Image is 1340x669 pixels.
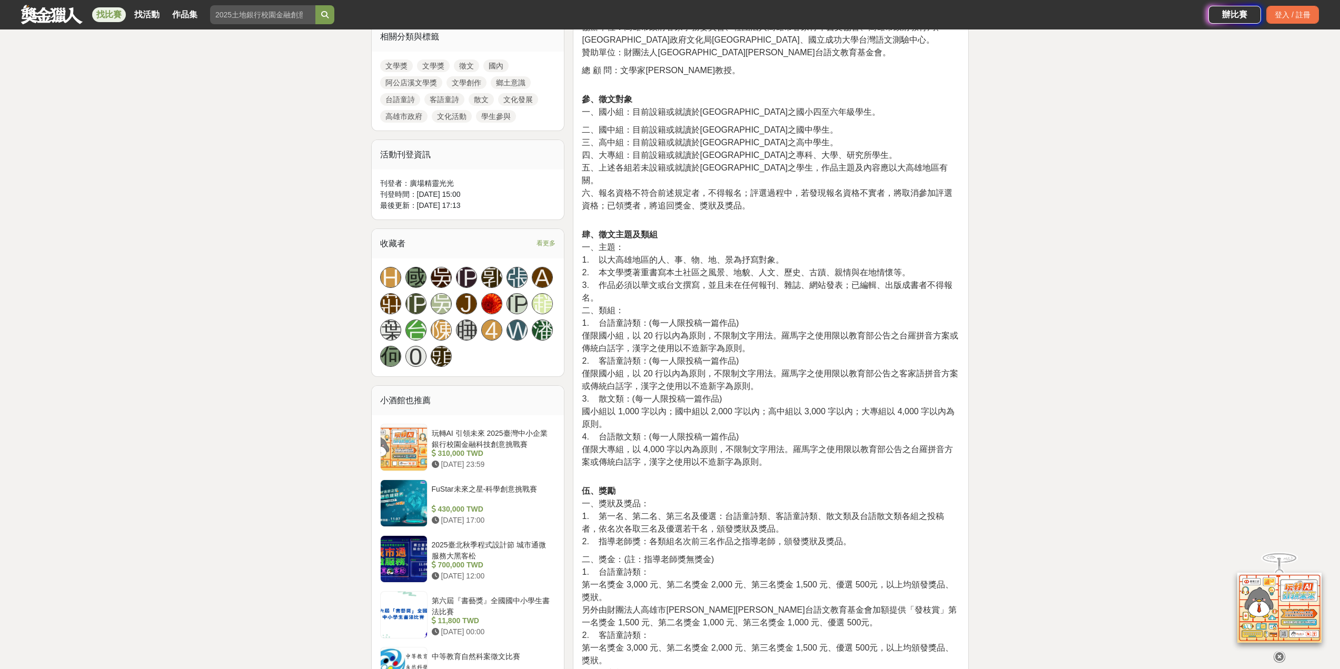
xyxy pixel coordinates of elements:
[380,293,401,314] a: 莊
[481,267,502,288] a: 郭
[431,293,452,314] a: 吳
[582,555,714,564] span: 二、獎金：(註：指導老師獎無獎金)
[405,346,426,367] a: 0
[432,110,472,123] a: 文化活動
[380,591,556,638] a: 第六屆『書藝獎』全國國中小學生書法比賽 11,800 TWD [DATE] 00:00
[582,580,954,602] span: 第一名獎金 3,000 元、第二名獎金 2,000 元、第三名獎金 1,500 元、優選 500元，以上均頒發獎品、獎狀。
[432,448,552,459] div: 310,000 TWD
[1237,573,1322,643] img: d2146d9a-e6f6-4337-9592-8cefde37ba6b.png
[432,504,552,515] div: 430,000 TWD
[446,76,487,89] a: 文學創作
[481,319,502,341] a: 4
[380,319,401,341] div: 葉
[431,346,452,367] a: 頭
[582,331,958,353] span: 僅限國小組，以 20 行以內為原則，不限制文字用法。羅馬字之使用限以教育部公告之台羅拼音方案或傳統白話字，漢字之使用以不造新字為原則。
[1266,6,1319,24] div: 登入 / 註冊
[582,631,649,640] span: 2. 客語童詩類：
[498,93,538,106] a: 文化發展
[405,293,426,314] a: [PERSON_NAME]
[431,319,452,341] a: 陳
[582,318,739,327] span: 1. 台語童詩類：(每一人限投稿一篇作品)
[582,268,910,277] span: 2. 本文學獎著重書寫本土社區之風景、地貌、人文、歷史、古蹟、親情與在地情懷等。
[582,605,956,627] span: 另外由財團法人高雄市[PERSON_NAME][PERSON_NAME]台語文教育基金會加額提供「發枝賞」第一名獎金 1,500 元、第二名獎金 1,000 元、第三名獎金 1,000 元、優選...
[507,319,528,341] div: W
[532,319,553,341] a: 潘
[582,125,838,134] span: 二、國中組：目前設籍或就讀於[GEOGRAPHIC_DATA]之國中學生。
[582,567,649,576] span: 1. 台語童詩類：
[582,138,838,147] span: 三、高中組：目前設籍或就讀於[GEOGRAPHIC_DATA]之高中學生。
[92,7,126,22] a: 找比賽
[537,237,555,249] span: 看更多
[380,178,556,189] div: 刊登者： 廣場精靈光光
[491,76,531,89] a: 鄉土意識
[507,293,528,314] a: [PERSON_NAME]
[456,319,477,341] div: 睡
[582,230,658,239] strong: 肆、徵文主題及類組
[380,480,556,527] a: FuStar未來之星-科學創意挑戰賽 430,000 TWD [DATE] 17:00
[582,512,944,533] span: 1. 第一名、第二名、第三名及優選：台語童詩類、客語童詩類、散文類及台語散文類各組之投稿者，依名次各取三名及優選若干名，頒發獎狀及獎品。
[469,93,494,106] a: 散文
[482,294,502,314] img: Avatar
[432,515,552,526] div: [DATE] 17:00
[372,22,564,52] div: 相關分類與標籤
[582,48,890,57] span: 贊助單位：財團法人[GEOGRAPHIC_DATA][PERSON_NAME]台語文教育基金會。
[582,369,958,391] span: 僅限國小組，以 20 行以內為原則，不限制文字用法。羅馬字之使用限以教育部公告之客家語拼音方案或傳統白話字，漢字之使用以不造新字為原則。
[507,267,528,288] a: 張
[432,484,552,504] div: FuStar未來之星-科學創意挑戰賽
[582,255,783,264] span: 1. 以大高雄地區的人、事、物、地、景為抒寫對象。
[432,540,552,560] div: 2025臺北秋季程式設計節 城市通微服務大黑客松
[476,110,516,123] a: 學生參與
[417,59,450,72] a: 文學獎
[380,346,401,367] a: 何
[168,7,202,22] a: 作品集
[582,407,955,428] span: 國小組以 1,000 字以內；國中組以 2,000 字以內；高中組以 3,000 字以內；大專組以 4,000 字以內為原則。
[380,239,405,248] span: 收藏者
[380,535,556,583] a: 2025臺北秋季程式設計節 城市通微服務大黑客松 700,000 TWD [DATE] 12:00
[582,537,851,546] span: 2. 指導老師獎：各類組名次前三名作品之指導老師，頒發獎狀及獎品。
[582,643,954,665] span: 第一名獎金 3,000 元、第二名獎金 2,000 元、第三名獎金 1,500 元、優選 500元，以上均頒發獎品、獎狀。
[582,394,722,403] span: 3. 散文類：(每一人限投稿一篇作品)
[456,267,477,288] a: [PERSON_NAME]
[582,445,953,466] span: 僅限大專組，以 4,000 字以內為原則，不限制文字用法。羅馬字之使用限以教育部公告之台羅拼音方案或傳統白話字，漢字之使用以不造新字為原則。
[210,5,315,24] input: 2025土地銀行校園金融創意挑戰賽：從你出發 開啟智慧金融新頁
[582,306,624,315] span: 二、類組：
[380,76,442,89] a: 阿公店溪文學獎
[432,595,552,615] div: 第六屆『書藝獎』全國國中小學生書法比賽
[432,571,552,582] div: [DATE] 12:00
[582,107,880,116] span: 一、國小組：目前設籍或就讀於[GEOGRAPHIC_DATA]之國小四至六年級學生。
[532,267,553,288] a: A
[405,267,426,288] div: 國
[372,386,564,415] div: 小酒館也推薦
[380,59,413,72] a: 文學獎
[432,626,552,637] div: [DATE] 00:00
[380,189,556,200] div: 刊登時間： [DATE] 15:00
[405,319,426,341] a: 台
[582,356,739,365] span: 2. 客語童詩類：(每一人限投稿一篇作品)
[380,110,428,123] a: 高雄市政府
[456,293,477,314] a: J
[582,188,952,210] span: 六、報名資格不符合前述規定者，不得報名；評選過程中，若發現報名資格不實者，將取消參加評選資格；已領獎者，將追回獎金、獎狀及獎品。
[582,66,740,75] span: 總 顧 問：文學家[PERSON_NAME]教授。
[582,486,616,495] strong: 伍、獎勵
[582,23,944,44] span: 協辦單位：高雄市政府客家事務委員會、社團法人高雄市客家青年藝文協會、高雄市政府教育局、[GEOGRAPHIC_DATA]政府文化局[GEOGRAPHIC_DATA]、國立成功大學台灣語文測驗中心。
[380,267,401,288] a: H
[1208,6,1261,24] a: 辦比賽
[532,293,553,314] a: 趙
[582,95,632,104] strong: 參、徵文對象
[380,93,420,106] a: 台語童詩
[483,59,509,72] a: 國內
[582,151,897,159] span: 四、大專組：目前設籍或就讀於[GEOGRAPHIC_DATA]之專科、大學、研究所學生。
[424,93,464,106] a: 客語童詩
